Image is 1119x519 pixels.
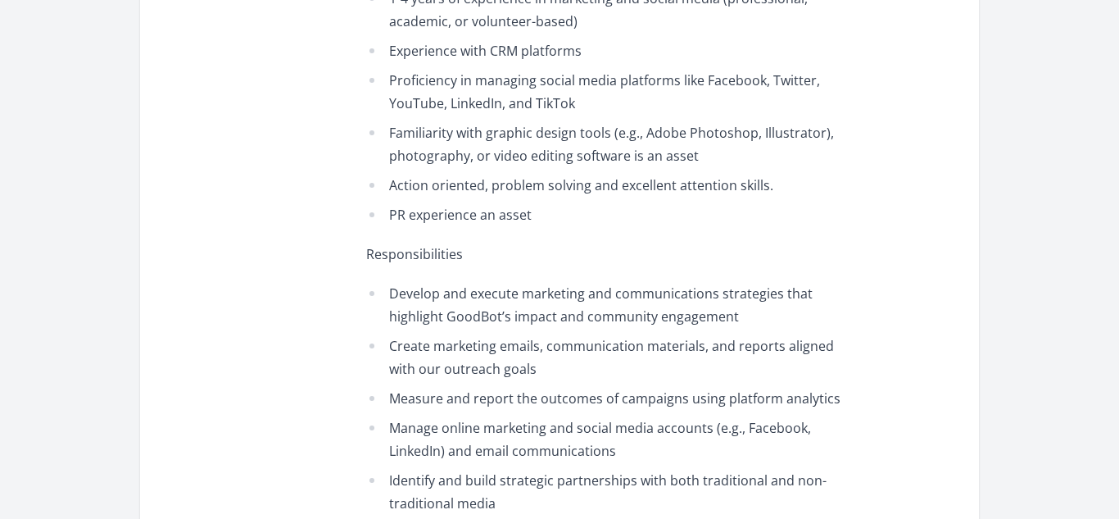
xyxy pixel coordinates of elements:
[366,469,845,515] li: Identify and build strategic partnerships with both traditional and non-traditional media
[366,39,845,62] li: Experience with CRM platforms
[366,69,845,115] li: Proficiency in managing social media platforms like Facebook, Twitter, YouTube, LinkedIn, and TikTok
[366,282,845,328] li: Develop and execute marketing and communications strategies that highlight GoodBot’s impact and c...
[366,335,845,380] li: Create marketing emails, communication materials, and reports aligned with our outreach goals
[366,203,845,226] li: PR experience an asset
[366,243,845,266] p: Responsibilities
[366,121,845,167] li: Familiarity with graphic design tools (e.g., Adobe Photoshop, Illustrator), photography, or video...
[366,417,845,462] li: Manage online marketing and social media accounts (e.g., Facebook, LinkedIn) and email communicat...
[366,174,845,197] li: Action oriented, problem solving and excellent attention skills.
[366,387,845,410] li: Measure and report the outcomes of campaigns using platform analytics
